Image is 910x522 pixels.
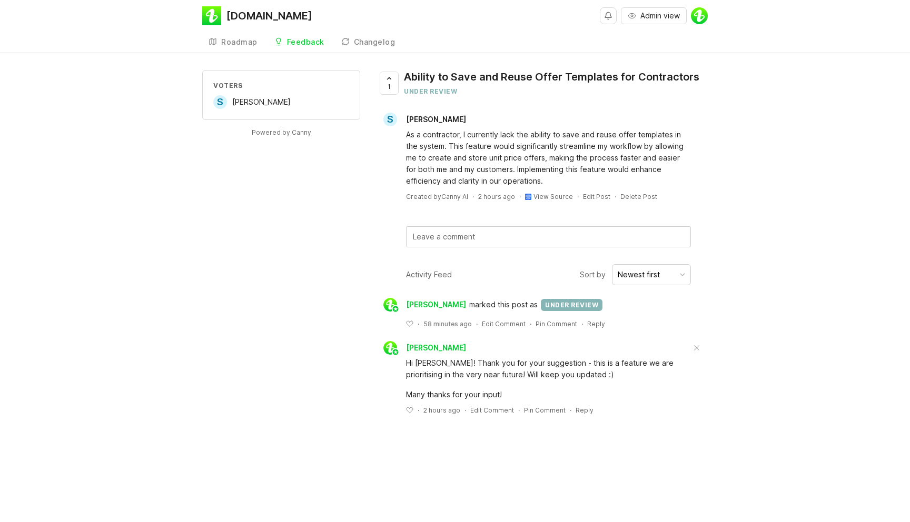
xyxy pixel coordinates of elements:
div: Activity Feed [406,269,452,280]
span: [PERSON_NAME] [406,343,466,352]
div: Feedback [287,38,324,46]
div: Created by Canny AI [406,192,468,201]
a: Changelog [335,32,402,53]
img: member badge [392,305,400,313]
div: Roadmap [221,38,258,46]
div: · [615,192,616,201]
span: 2 hours ago [423,406,460,415]
div: · [570,406,571,415]
img: Carl Andreas [691,7,708,24]
img: Carl Andreas [383,341,397,355]
button: Notifications [600,7,617,24]
button: 1 [380,72,399,95]
div: [DOMAIN_NAME] [226,11,312,21]
div: Reply [576,406,594,415]
div: Delete Post [620,192,657,201]
div: Reply [587,319,605,328]
div: · [530,319,531,328]
img: member badge [392,348,400,356]
div: Newest first [618,269,660,280]
div: Changelog [354,38,395,46]
div: · [519,192,521,201]
div: Hi [PERSON_NAME]! Thank you for your suggestion - this is a feature we are prioritising in the ve... [406,357,691,380]
a: 2 hours ago [478,192,515,201]
span: [PERSON_NAME] [232,97,291,106]
span: 1 [388,82,391,91]
span: [PERSON_NAME] [406,299,466,310]
a: Roadmap [202,32,264,53]
div: under review [541,299,602,311]
a: S[PERSON_NAME] [377,113,474,126]
div: · [476,319,478,328]
span: marked this post as [469,299,538,310]
div: Edit Post [583,192,610,201]
a: View Source [533,193,573,200]
div: · [472,192,474,201]
div: Edit Comment [470,406,514,415]
div: Voters [213,81,349,90]
a: S[PERSON_NAME] [213,95,291,109]
div: · [518,406,520,415]
div: · [418,319,419,328]
div: under review [404,87,699,96]
span: Sort by [580,269,606,280]
img: Carl Andreas [383,298,397,312]
span: 58 minutes ago [423,319,472,328]
div: · [577,192,579,201]
div: Pin Comment [524,406,566,415]
span: Admin view [640,11,680,21]
div: · [581,319,583,328]
div: · [418,406,419,415]
div: S [383,113,397,126]
span: [PERSON_NAME] [406,115,466,124]
div: Pin Comment [536,319,577,328]
div: As a contractor, I currently lack the ability to save and reuse offer templates in the system. Th... [406,129,691,187]
img: intercom [525,194,531,200]
button: Admin view [621,7,687,24]
div: Edit Comment [482,319,526,328]
div: · [464,406,466,415]
a: Carl Andreas[PERSON_NAME] [377,298,469,312]
img: Installer.com logo [202,6,221,25]
div: S [213,95,227,109]
a: Feedback [268,32,331,53]
a: Powered by Canny [250,126,313,138]
div: Many thanks for your input! [406,389,691,400]
a: Carl Andreas[PERSON_NAME] [377,341,466,355]
div: Ability to Save and Reuse Offer Templates for Contractors [404,69,699,84]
